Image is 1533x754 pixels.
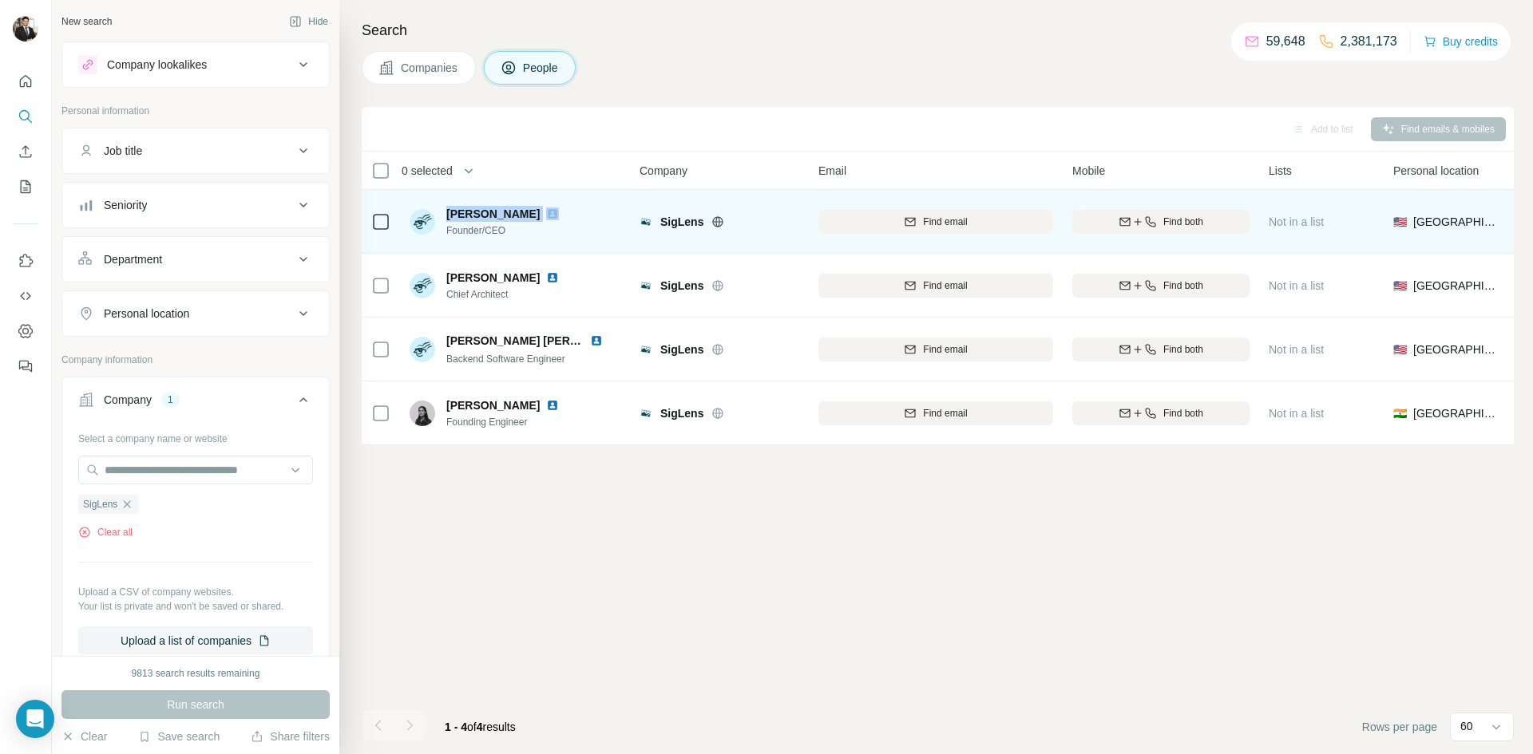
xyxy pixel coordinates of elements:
[1393,405,1407,421] span: 🇮🇳
[446,415,578,429] span: Founding Engineer
[1413,278,1499,294] span: [GEOGRAPHIC_DATA]
[13,282,38,310] button: Use Surfe API
[13,317,38,345] button: Dashboard
[1393,163,1479,179] span: Personal location
[1413,405,1499,421] span: [GEOGRAPHIC_DATA]
[62,45,329,84] button: Company lookalikes
[410,337,435,362] img: Avatar
[78,425,313,446] div: Select a company name or website
[62,132,329,170] button: Job title
[107,57,207,73] div: Company lookalikes
[13,102,38,131] button: Search
[13,137,38,166] button: Enrich CSV
[1269,343,1324,356] span: Not in a list
[1163,278,1203,293] span: Find both
[523,60,560,76] span: People
[362,19,1514,41] h4: Search
[640,343,652,356] img: Logo of SigLens
[1393,278,1407,294] span: 🇺🇸
[410,209,435,235] img: Avatar
[923,406,967,420] span: Find email
[1393,214,1407,230] span: 🇺🇸
[16,700,54,738] div: Open Intercom Messenger
[13,172,38,201] button: My lists
[660,341,703,357] span: SigLens
[401,60,459,76] span: Companies
[1393,341,1407,357] span: 🇺🇸
[1163,215,1203,229] span: Find both
[61,14,112,29] div: New search
[477,720,483,733] span: 4
[546,399,559,412] img: LinkedIn logo
[445,720,467,733] span: 1 - 4
[61,353,330,367] p: Company information
[923,278,967,293] span: Find email
[446,270,540,286] span: [PERSON_NAME]
[660,278,703,294] span: SigLens
[1362,719,1437,735] span: Rows per page
[61,104,330,118] p: Personal information
[13,247,38,275] button: Use Surfe on LinkedIn
[62,240,329,278] button: Department
[818,163,846,179] span: Email
[1266,32,1305,51] p: 59,648
[640,163,687,179] span: Company
[104,197,147,213] div: Seniority
[1163,406,1203,420] span: Find both
[78,525,133,539] button: Clear all
[78,599,313,614] p: Your list is private and won't be saved or shared.
[818,210,1053,234] button: Find email
[467,720,477,733] span: of
[1269,215,1324,228] span: Not in a list
[104,392,152,408] div: Company
[104,306,189,322] div: Personal location
[78,626,313,655] button: Upload a list of companies
[1072,401,1250,425] button: Find both
[446,353,565,365] span: Backend Software Engineer
[818,274,1053,298] button: Find email
[13,67,38,96] button: Quick start
[546,271,559,284] img: LinkedIn logo
[251,728,330,744] button: Share filters
[402,163,453,179] span: 0 selected
[818,401,1053,425] button: Find email
[1341,32,1397,51] p: 2,381,173
[161,393,180,407] div: 1
[62,381,329,425] button: Company1
[1460,718,1473,734] p: 60
[61,728,107,744] button: Clear
[640,215,652,228] img: Logo of SigLens
[1269,163,1292,179] span: Lists
[1072,163,1105,179] span: Mobile
[1072,338,1250,361] button: Find both
[13,16,38,41] img: Avatar
[410,401,435,426] img: Avatar
[1269,279,1324,292] span: Not in a list
[660,405,703,421] span: SigLens
[83,497,117,511] span: SigLens
[1424,30,1498,53] button: Buy credits
[590,334,603,347] img: LinkedIn logo
[546,207,559,220] img: LinkedIn logo
[1163,342,1203,357] span: Find both
[104,251,162,267] div: Department
[104,143,142,159] div: Job title
[62,186,329,224] button: Seniority
[446,334,637,347] span: [PERSON_NAME] [PERSON_NAME]
[446,223,578,238] span: Founder/CEO
[446,397,540,413] span: [PERSON_NAME]
[278,10,339,34] button: Hide
[1072,274,1250,298] button: Find both
[445,720,516,733] span: results
[132,666,260,681] div: 9813 search results remaining
[446,287,578,302] span: Chief Architect
[410,273,435,298] img: Avatar
[818,338,1053,361] button: Find email
[138,728,220,744] button: Save search
[62,294,329,333] button: Personal location
[640,407,652,420] img: Logo of SigLens
[923,342,967,357] span: Find email
[1269,407,1324,420] span: Not in a list
[78,585,313,599] p: Upload a CSV of company websites.
[1413,341,1499,357] span: [GEOGRAPHIC_DATA]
